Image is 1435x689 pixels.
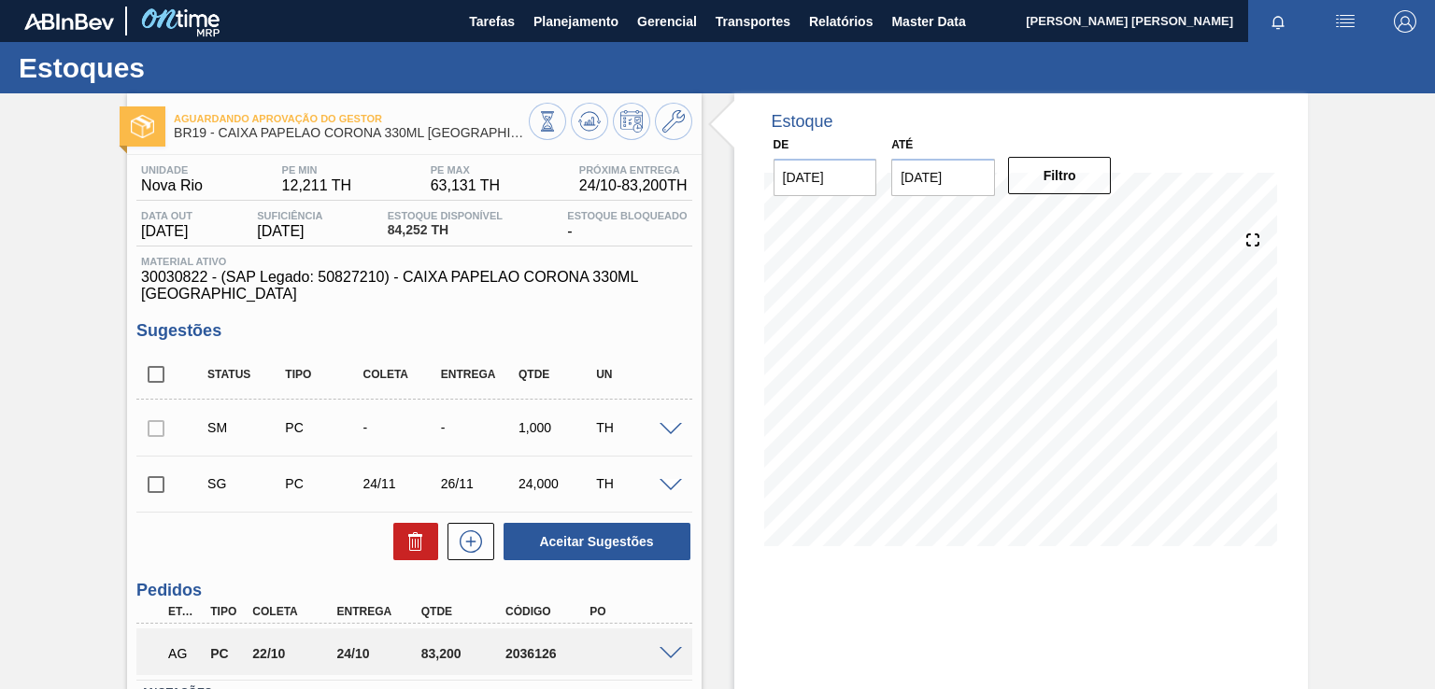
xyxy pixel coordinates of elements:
[585,605,677,618] div: PO
[891,138,913,151] label: Até
[257,223,322,240] span: [DATE]
[716,10,790,33] span: Transportes
[388,210,503,221] span: Estoque Disponível
[436,420,521,435] div: -
[591,420,676,435] div: TH
[136,321,691,341] h3: Sugestões
[282,177,351,194] span: 12,211 TH
[136,581,691,600] h3: Pedidos
[579,177,688,194] span: 24/10 - 83,200 TH
[359,368,444,381] div: Coleta
[529,103,566,140] button: Visão Geral dos Estoques
[436,368,521,381] div: Entrega
[388,223,503,237] span: 84,252 TH
[431,177,500,194] span: 63,131 TH
[141,269,687,302] span: 30030822 - (SAP Legado: 50827210) - CAIXA PAPELAO CORONA 330ML [GEOGRAPHIC_DATA]
[469,10,515,33] span: Tarefas
[248,646,340,661] div: 22/10/2025
[772,112,833,132] div: Estoque
[206,605,248,618] div: Tipo
[141,223,192,240] span: [DATE]
[248,605,340,618] div: Coleta
[891,10,965,33] span: Master Data
[562,210,691,240] div: -
[131,115,154,138] img: Ícone
[203,368,288,381] div: Status
[774,138,789,151] label: De
[655,103,692,140] button: Ir ao Master Data / Geral
[1334,10,1357,33] img: userActions
[257,210,322,221] span: Suficiência
[891,159,995,196] input: dd/mm/yyyy
[141,256,687,267] span: Material ativo
[591,476,676,491] div: TH
[637,10,697,33] span: Gerencial
[417,646,509,661] div: 83,200
[417,605,509,618] div: Qtde
[280,476,365,491] div: Pedido de Compra
[494,521,692,562] div: Aceitar Sugestões
[359,476,444,491] div: 24/11/2025
[174,113,528,124] span: Aguardando Aprovação do Gestor
[19,57,350,78] h1: Estoques
[163,633,206,674] div: Aguardando Aprovação do Gestor
[504,523,690,560] button: Aceitar Sugestões
[613,103,650,140] button: Programar Estoque
[333,605,425,618] div: Entrega
[280,368,365,381] div: Tipo
[436,476,521,491] div: 26/11/2025
[359,420,444,435] div: -
[438,523,494,560] div: Nova sugestão
[282,164,351,176] span: PE MIN
[141,210,192,221] span: Data out
[1248,8,1308,35] button: Notificações
[809,10,873,33] span: Relatórios
[533,10,618,33] span: Planejamento
[174,126,528,140] span: BR19 - CAIXA PAPELAO CORONA 330ML BOLIVIA
[384,523,438,560] div: Excluir Sugestões
[1008,157,1112,194] button: Filtro
[206,646,248,661] div: Pedido de Compra
[514,476,599,491] div: 24,000
[774,159,877,196] input: dd/mm/yyyy
[203,420,288,435] div: Sugestão Manual
[24,13,114,30] img: TNhmsLtSVTkK8tSr43FrP2fwEKptu5GPRR3wAAAABJRU5ErkJggg==
[501,646,593,661] div: 2036126
[141,177,203,194] span: Nova Rio
[501,605,593,618] div: Código
[579,164,688,176] span: Próxima Entrega
[514,420,599,435] div: 1,000
[333,646,425,661] div: 24/10/2025
[514,368,599,381] div: Qtde
[168,646,201,661] p: AG
[431,164,500,176] span: PE MAX
[1394,10,1416,33] img: Logout
[567,210,687,221] span: Estoque Bloqueado
[141,164,203,176] span: Unidade
[571,103,608,140] button: Atualizar Gráfico
[163,605,206,618] div: Etapa
[591,368,676,381] div: UN
[203,476,288,491] div: Sugestão Criada
[280,420,365,435] div: Pedido de Compra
